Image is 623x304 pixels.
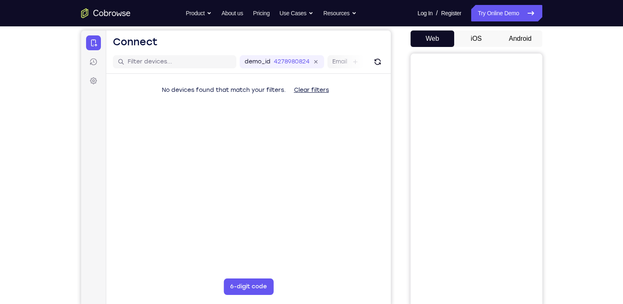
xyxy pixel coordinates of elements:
a: Register [441,5,461,21]
span: No devices found that match your filters. [81,56,205,63]
button: iOS [454,30,498,47]
button: Android [498,30,542,47]
button: 6-digit code [142,248,192,264]
button: Web [411,30,455,47]
a: Pricing [253,5,269,21]
button: Product [186,5,212,21]
a: About us [222,5,243,21]
span: / [436,8,438,18]
button: Clear filters [206,51,254,68]
button: Use Cases [280,5,313,21]
a: Log In [418,5,433,21]
a: Go to the home page [81,8,131,18]
a: Try Online Demo [471,5,542,21]
button: Resources [323,5,357,21]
